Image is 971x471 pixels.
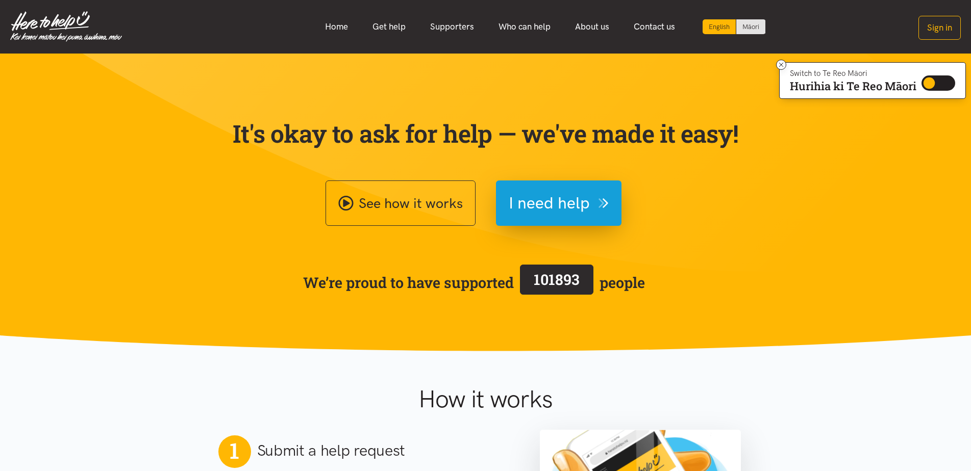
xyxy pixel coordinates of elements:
[303,263,645,302] span: We’re proud to have supported people
[621,16,687,38] a: Contact us
[313,16,360,38] a: Home
[360,16,418,38] a: Get help
[10,11,122,42] img: Home
[326,180,476,226] a: See how it works
[918,16,961,40] button: Sign in
[231,119,741,148] p: It's okay to ask for help — we've made it easy!
[230,437,239,464] span: 1
[514,263,600,302] a: 101893
[736,19,765,34] a: Switch to Te Reo Māori
[257,440,406,461] h2: Submit a help request
[790,70,916,76] p: Switch to Te Reo Māori
[509,190,590,216] span: I need help
[790,82,916,91] p: Hurihia ki Te Reo Māori
[319,384,652,414] h1: How it works
[496,180,621,226] button: I need help
[703,19,766,34] div: Language toggle
[486,16,563,38] a: Who can help
[703,19,736,34] div: Current language
[534,270,580,289] span: 101893
[563,16,621,38] a: About us
[418,16,486,38] a: Supporters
